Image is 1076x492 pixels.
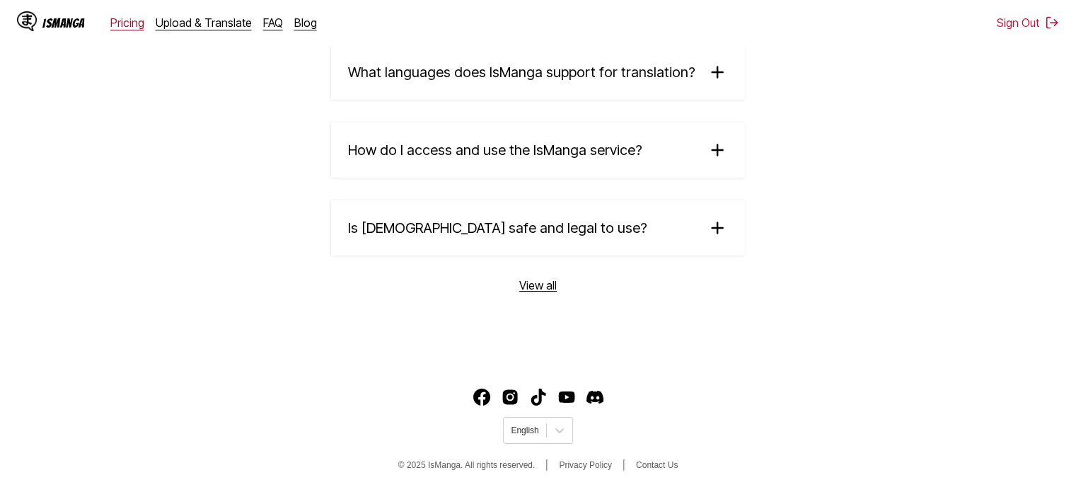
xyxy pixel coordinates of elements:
[511,425,513,435] input: Select language
[17,11,37,31] img: IsManga Logo
[559,460,612,470] a: Privacy Policy
[586,389,603,406] a: Discord
[294,16,317,30] a: Blog
[586,389,603,406] img: IsManga Discord
[558,389,575,406] img: IsManga YouTube
[502,389,519,406] img: IsManga Instagram
[473,389,490,406] a: Facebook
[530,389,547,406] a: TikTok
[473,389,490,406] img: IsManga Facebook
[348,142,642,159] span: How do I access and use the IsManga service?
[636,460,678,470] a: Contact Us
[348,64,695,81] span: What languages does IsManga support for translation?
[331,45,745,100] summary: What languages does IsManga support for translation?
[17,11,110,34] a: IsManga LogoIsManga
[530,389,547,406] img: IsManga TikTok
[42,16,85,30] div: IsManga
[156,16,252,30] a: Upload & Translate
[558,389,575,406] a: Youtube
[331,122,745,178] summary: How do I access and use the IsManga service?
[502,389,519,406] a: Instagram
[263,16,283,30] a: FAQ
[1045,16,1059,30] img: Sign out
[331,200,745,256] summary: Is [DEMOGRAPHIC_DATA] safe and legal to use?
[348,219,647,236] span: Is [DEMOGRAPHIC_DATA] safe and legal to use?
[519,278,557,292] a: View all
[997,16,1059,30] button: Sign Out
[707,217,728,239] img: plus
[110,16,144,30] a: Pricing
[707,62,728,83] img: plus
[398,460,536,470] span: © 2025 IsManga. All rights reserved.
[707,139,728,161] img: plus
